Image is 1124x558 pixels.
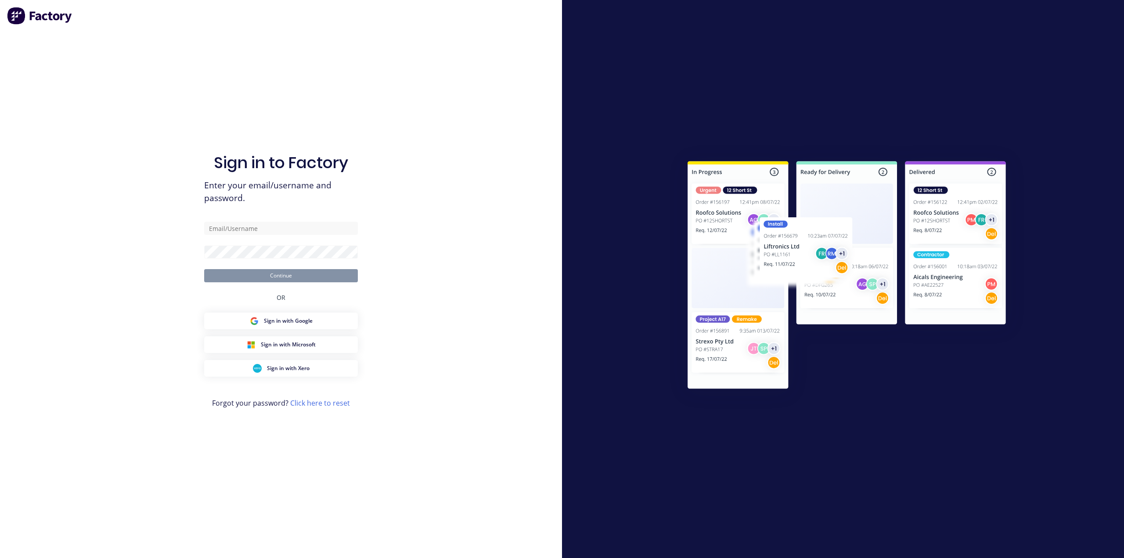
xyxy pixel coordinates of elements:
[204,313,358,329] button: Google Sign inSign in with Google
[212,398,350,408] span: Forgot your password?
[668,144,1025,410] img: Sign in
[267,364,310,372] span: Sign in with Xero
[250,317,259,325] img: Google Sign in
[277,282,285,313] div: OR
[204,336,358,353] button: Microsoft Sign inSign in with Microsoft
[204,360,358,377] button: Xero Sign inSign in with Xero
[204,179,358,205] span: Enter your email/username and password.
[253,364,262,373] img: Xero Sign in
[261,341,316,349] span: Sign in with Microsoft
[214,153,348,172] h1: Sign in to Factory
[204,222,358,235] input: Email/Username
[264,317,313,325] span: Sign in with Google
[290,398,350,408] a: Click here to reset
[204,269,358,282] button: Continue
[247,340,256,349] img: Microsoft Sign in
[7,7,73,25] img: Factory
